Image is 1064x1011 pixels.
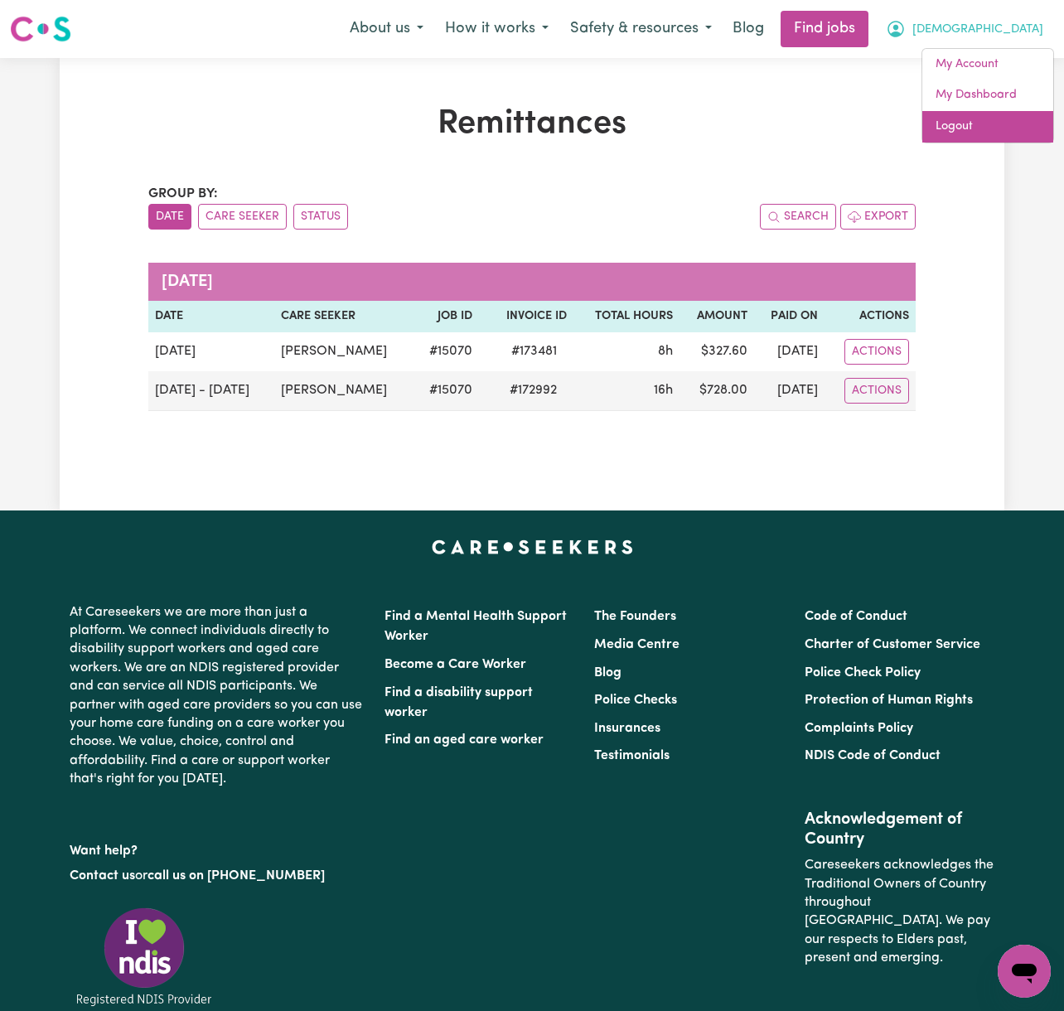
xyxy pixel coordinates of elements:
[805,722,913,735] a: Complaints Policy
[680,332,754,371] td: $ 327.60
[723,11,774,47] a: Blog
[825,301,916,332] th: Actions
[922,111,1053,143] a: Logout
[148,301,274,332] th: Date
[594,722,660,735] a: Insurances
[70,869,135,883] a: Contact us
[384,658,526,671] a: Become a Care Worker
[805,849,994,974] p: Careseekers acknowledges the Traditional Owners of Country throughout [GEOGRAPHIC_DATA]. We pay o...
[70,597,365,796] p: At Careseekers we are more than just a platform. We connect individuals directly to disability su...
[875,12,1054,46] button: My Account
[594,749,670,762] a: Testimonials
[274,371,414,411] td: [PERSON_NAME]
[760,204,836,230] button: Search
[384,610,567,643] a: Find a Mental Health Support Worker
[500,380,567,400] span: # 172992
[10,10,71,48] a: Careseekers logo
[844,378,909,404] button: Actions
[840,204,916,230] button: Export
[594,638,680,651] a: Media Centre
[921,48,1054,143] div: My Account
[805,666,921,680] a: Police Check Policy
[148,204,191,230] button: sort invoices by date
[414,371,479,411] td: # 15070
[559,12,723,46] button: Safety & resources
[198,204,287,230] button: sort invoices by care seeker
[844,339,909,365] button: Actions
[501,341,567,361] span: # 173481
[594,666,621,680] a: Blog
[148,104,916,144] h1: Remittances
[922,49,1053,80] a: My Account
[805,749,941,762] a: NDIS Code of Conduct
[384,686,533,719] a: Find a disability support worker
[594,694,677,707] a: Police Checks
[148,187,218,201] span: Group by:
[293,204,348,230] button: sort invoices by paid status
[148,869,325,883] a: call us on [PHONE_NUMBER]
[573,301,680,332] th: Total Hours
[781,11,868,47] a: Find jobs
[414,332,479,371] td: # 15070
[594,610,676,623] a: The Founders
[148,263,916,301] caption: [DATE]
[274,301,414,332] th: Care Seeker
[998,945,1051,998] iframe: Button to launch messaging window
[148,332,274,371] td: [DATE]
[680,301,754,332] th: Amount
[658,345,673,358] span: 8 hours
[384,733,544,747] a: Find an aged care worker
[274,332,414,371] td: [PERSON_NAME]
[754,301,825,332] th: Paid On
[479,301,573,332] th: Invoice ID
[70,905,219,1009] img: Registered NDIS provider
[654,384,673,397] span: 16 hours
[922,80,1053,111] a: My Dashboard
[680,371,754,411] td: $ 728.00
[754,332,825,371] td: [DATE]
[414,301,479,332] th: Job ID
[432,540,633,554] a: Careseekers home page
[148,371,274,411] td: [DATE] - [DATE]
[339,12,434,46] button: About us
[805,810,994,849] h2: Acknowledgement of Country
[434,12,559,46] button: How it works
[912,21,1043,39] span: [DEMOGRAPHIC_DATA]
[10,14,71,44] img: Careseekers logo
[805,610,907,623] a: Code of Conduct
[805,694,973,707] a: Protection of Human Rights
[754,371,825,411] td: [DATE]
[70,835,365,860] p: Want help?
[70,860,365,892] p: or
[805,638,980,651] a: Charter of Customer Service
